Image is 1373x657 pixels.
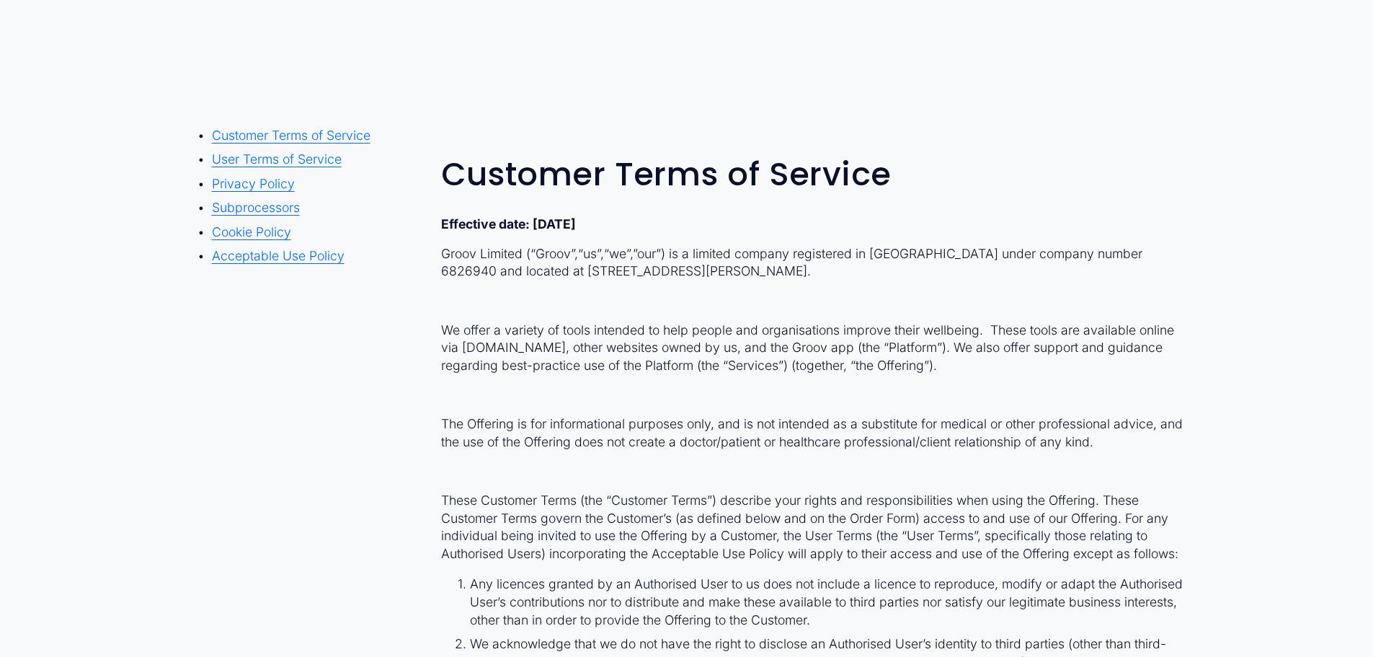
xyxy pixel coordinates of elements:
p: The Offering is for informational purposes only, and is not intended as a substitute for medical ... [441,415,1191,451]
p: Any licences granted by an Authorised User to us does not include a licence to reproduce, modify ... [470,576,1191,629]
a: Subprocessors [212,200,300,215]
a: User Terms of Service [212,151,342,167]
a: Customer Terms of Service [212,128,370,143]
p: We offer a variety of tools intended to help people and organisations improve their wellbeing. Th... [441,322,1191,375]
a: Acceptable Use Policy [212,248,345,263]
p: Groov Limited (“Groov”,“us”,“we”,”our”) is a limited company registered in [GEOGRAPHIC_DATA] unde... [441,245,1191,281]
a: Privacy Policy [212,176,295,191]
a: Cookie Policy [212,224,291,239]
h2: Customer Terms of Service [441,156,1191,193]
strong: Effective date: [DATE] [441,216,576,232]
p: These Customer Terms (the “Customer Terms”) describe your rights and responsibilities when using ... [441,492,1191,563]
